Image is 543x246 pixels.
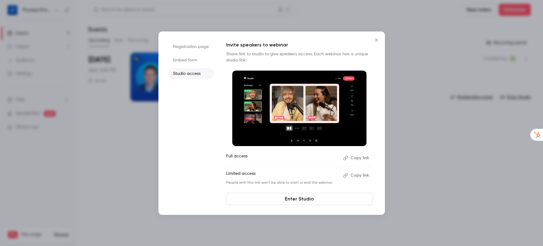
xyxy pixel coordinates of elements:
p: People with this link won't be able to start or end the webinar [226,180,338,185]
img: Invite speakers to webinar [232,71,367,146]
a: Enter Studio [226,193,373,205]
p: Full access [226,153,338,163]
button: Copy link [341,153,373,163]
p: Invite speakers to webinar [226,41,373,49]
li: Studio access [168,68,214,79]
button: Copy link [341,171,373,180]
li: Registration page [168,41,214,52]
button: Close [370,34,382,46]
li: Embed form [168,55,214,66]
p: Limited access [226,171,338,180]
p: Share link to studio to give speakers access. Each webinar has a unique studio link. [226,51,373,63]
